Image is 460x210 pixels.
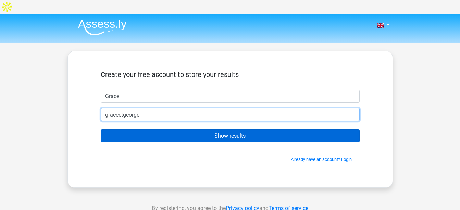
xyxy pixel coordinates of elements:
a: Already have an account? Login [291,157,352,162]
input: First name [101,90,360,103]
input: Show results [101,129,360,142]
input: Email [101,108,360,121]
img: Assessly [78,19,127,35]
h5: Create your free account to store your results [101,70,360,79]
